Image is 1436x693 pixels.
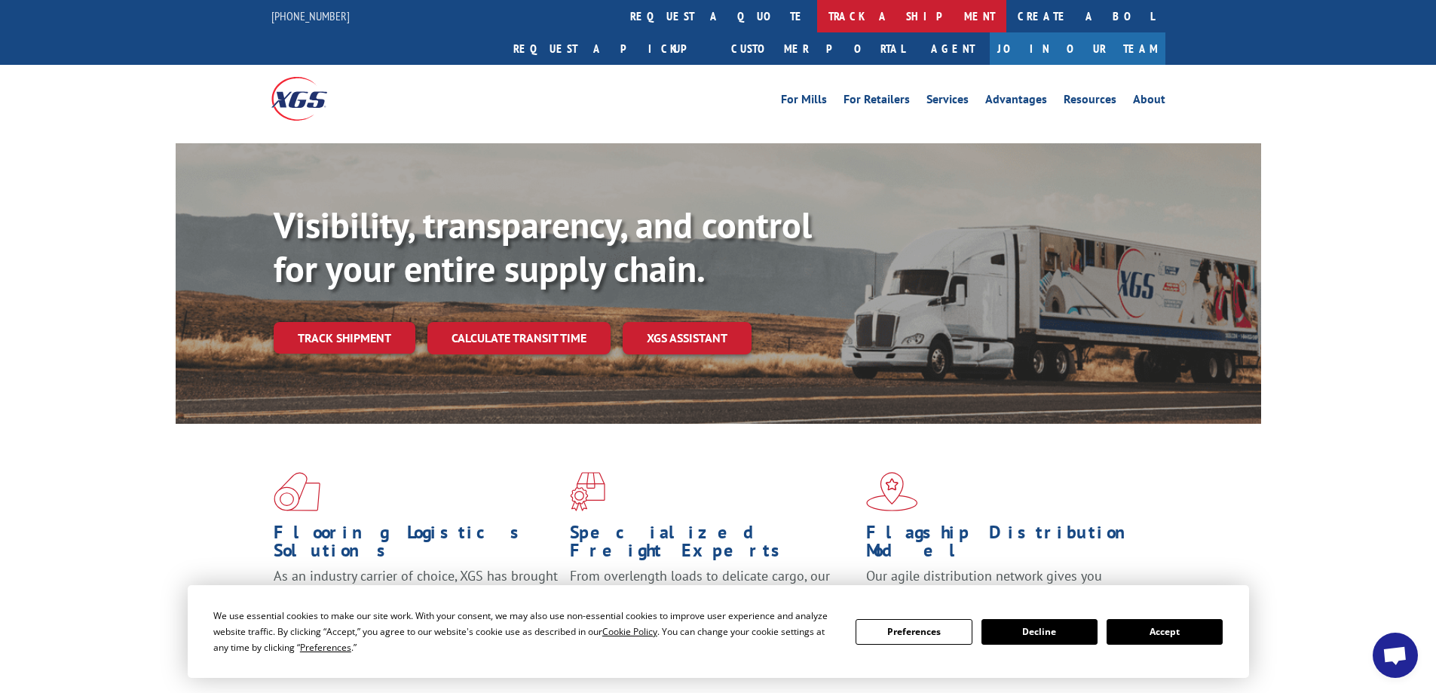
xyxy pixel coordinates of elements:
[866,523,1151,567] h1: Flagship Distribution Model
[300,641,351,654] span: Preferences
[274,523,559,567] h1: Flooring Logistics Solutions
[1133,94,1165,110] a: About
[1373,633,1418,678] div: Open chat
[602,625,657,638] span: Cookie Policy
[1107,619,1223,645] button: Accept
[866,567,1144,603] span: Our agile distribution network gives you nationwide inventory management on demand.
[274,322,415,354] a: Track shipment
[981,619,1098,645] button: Decline
[213,608,837,655] div: We use essential cookies to make our site work. With your consent, we may also use non-essential ...
[866,472,918,511] img: xgs-icon-flagship-distribution-model-red
[720,32,916,65] a: Customer Portal
[926,94,969,110] a: Services
[1064,94,1116,110] a: Resources
[916,32,990,65] a: Agent
[502,32,720,65] a: Request a pickup
[985,94,1047,110] a: Advantages
[781,94,827,110] a: For Mills
[856,619,972,645] button: Preferences
[188,585,1249,678] div: Cookie Consent Prompt
[274,567,558,621] span: As an industry carrier of choice, XGS has brought innovation and dedication to flooring logistics...
[274,201,812,292] b: Visibility, transparency, and control for your entire supply chain.
[844,94,910,110] a: For Retailers
[274,472,320,511] img: xgs-icon-total-supply-chain-intelligence-red
[990,32,1165,65] a: Join Our Team
[570,567,855,634] p: From overlength loads to delicate cargo, our experienced staff knows the best way to move your fr...
[570,472,605,511] img: xgs-icon-focused-on-flooring-red
[427,322,611,354] a: Calculate transit time
[570,523,855,567] h1: Specialized Freight Experts
[271,8,350,23] a: [PHONE_NUMBER]
[623,322,752,354] a: XGS ASSISTANT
